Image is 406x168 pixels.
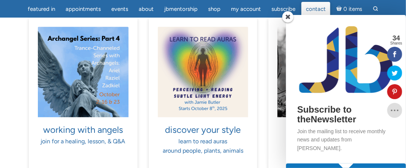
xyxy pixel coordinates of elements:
span: Contact [306,6,326,12]
a: Events [107,2,133,16]
a: Contact [301,2,330,16]
span: join for a healing, lesson, & Q&A [41,138,126,145]
a: Appointments [61,2,105,16]
span: learn to read auras [178,138,227,145]
span: 34 [390,35,402,42]
span: About [139,6,154,12]
a: My Account [226,2,265,16]
i: Cart [336,6,343,12]
span: Shop [208,6,220,12]
span: featured in [28,6,55,12]
span: Shares [390,42,402,45]
a: Shop [204,2,225,16]
span: around people, plants, animals [163,147,243,155]
span: Appointments [66,6,101,12]
span: My Account [231,6,261,12]
span: JBMentorship [164,6,198,12]
span: 0 items [343,6,363,12]
a: About [134,2,158,16]
p: Join the mailing list to receive monthly news and updates from [PERSON_NAME]. [297,127,395,152]
a: featured in [23,2,60,16]
a: Subscribe [267,2,300,16]
a: JBMentorship [160,2,202,16]
span: Events [111,6,128,12]
a: Cart0 items [332,1,367,16]
span: discover your style [165,125,241,135]
span: Subscribe [271,6,295,12]
span: working with angels [43,125,123,135]
h2: Subscribe to theNewsletter [297,105,395,125]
